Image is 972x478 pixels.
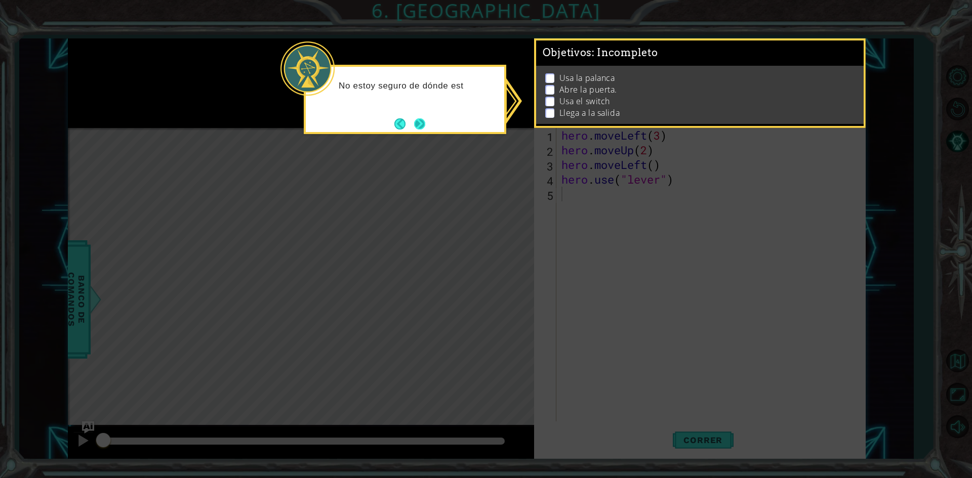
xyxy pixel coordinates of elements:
span: Objetivos [543,47,658,59]
p: Usa el switch [559,96,610,107]
p: Abre la puerta. [559,84,617,95]
button: Next [414,118,425,129]
span: : Incompleto [592,47,658,59]
p: Llega a la salida [559,107,620,118]
button: Back [394,118,414,129]
p: No estoy seguro de dónde est [339,80,497,92]
p: Usa la palanca [559,72,615,83]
